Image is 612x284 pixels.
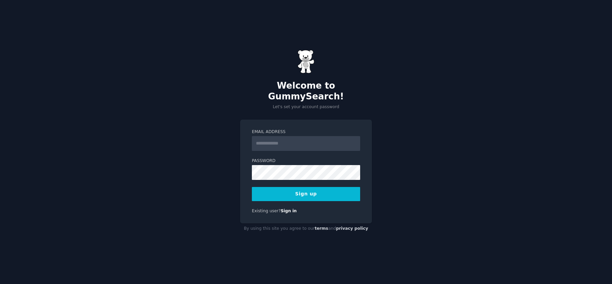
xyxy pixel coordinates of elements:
[240,223,372,234] div: By using this site you agree to our and
[240,104,372,110] p: Let's set your account password
[298,50,314,73] img: Gummy Bear
[252,129,360,135] label: Email Address
[281,209,297,213] a: Sign in
[252,158,360,164] label: Password
[240,81,372,102] h2: Welcome to GummySearch!
[252,209,281,213] span: Existing user?
[252,187,360,201] button: Sign up
[336,226,368,231] a: privacy policy
[315,226,328,231] a: terms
